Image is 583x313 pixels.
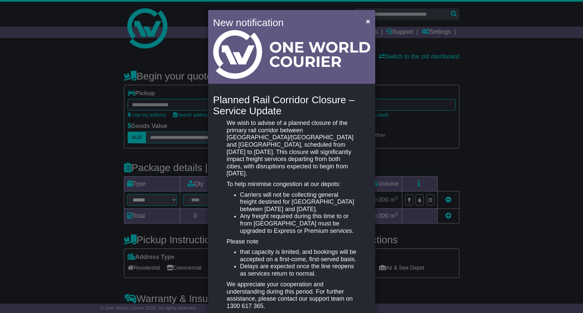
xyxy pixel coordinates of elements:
[240,213,356,234] li: Any freight required during this time to or from [GEOGRAPHIC_DATA] must be upgraded to Express or...
[227,181,356,188] p: To help minimise congestion at our depots:
[227,281,356,310] p: We appreciate your cooperation and understanding during this period. For further assistance, plea...
[240,191,356,213] li: Carriers will not be collecting general freight destined for [GEOGRAPHIC_DATA] between [DATE] and...
[213,94,370,116] h4: Planned Rail Corridor Closure – Service Update
[213,15,356,30] h4: New notification
[213,30,370,79] img: Light
[366,17,370,25] span: ×
[227,120,356,177] p: We wish to advise of a planned closure of the primary rail corridor between [GEOGRAPHIC_DATA]/[GE...
[240,249,356,263] li: that capacity is limited, and bookings will be accepted on a first-come, first-served basis.
[362,14,373,28] button: Close
[227,238,356,246] p: Please note
[240,263,356,277] li: Delays are expected once the line reopens as services return to normal.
